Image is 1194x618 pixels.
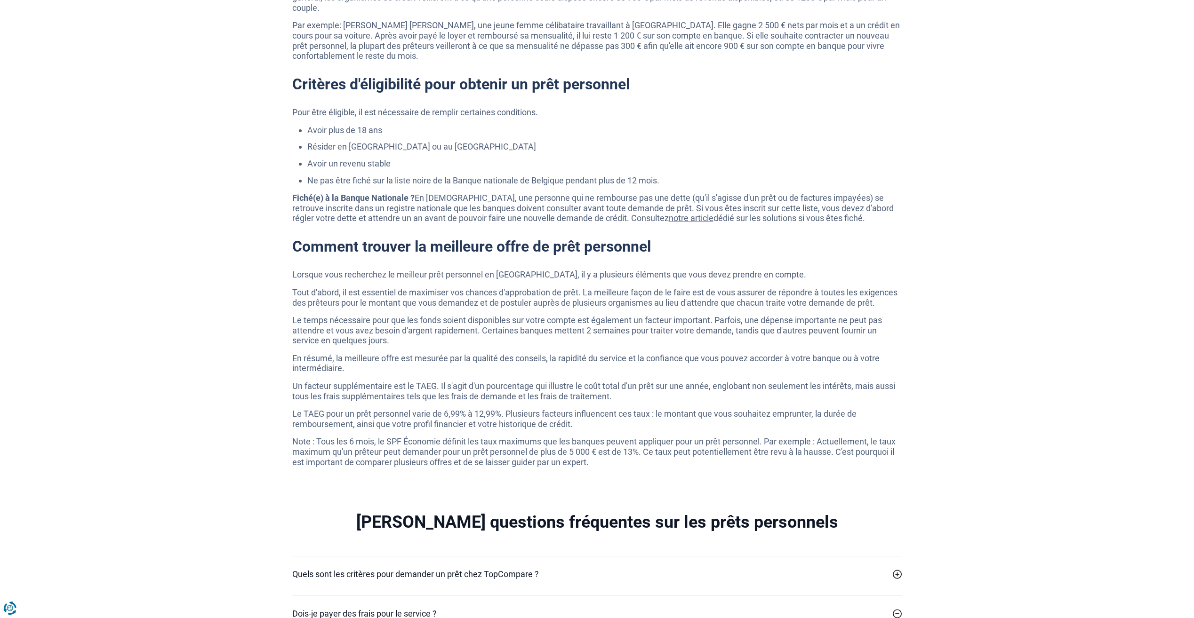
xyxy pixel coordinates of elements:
[292,107,902,118] p: Pour être éligible, il est nécessaire de remplir certaines conditions.
[292,287,902,308] p: Tout d'abord, il est essentiel de maximiser vos chances d'approbation de prêt. La meilleure façon...
[292,315,902,346] p: Le temps nécessaire pour que les fonds soient disponibles sur votre compte est également un facte...
[307,158,902,169] li: Avoir un revenu stable
[292,20,902,61] p: Par exemple: [PERSON_NAME] [PERSON_NAME], une jeune femme célibataire travaillant à [GEOGRAPHIC_D...
[292,238,902,255] h2: Comment trouver la meilleure offre de prêt personnel
[292,512,902,532] h2: [PERSON_NAME] questions fréquentes sur les prêts personnels
[292,193,902,223] p: En [DEMOGRAPHIC_DATA], une personne qui ne rembourse pas une dette (qu'il s'agisse d'un prêt ou d...
[292,75,902,93] h2: Critères d'éligibilité pour obtenir un prêt personnel
[292,193,415,203] strong: Fiché(e) à la Banque Nationale ?
[307,142,902,152] li: Résider en [GEOGRAPHIC_DATA] ou au [GEOGRAPHIC_DATA]
[292,269,902,280] p: Lorsque vous recherchez le meilleur prêt personnel en [GEOGRAPHIC_DATA], il y a plusieurs élément...
[292,381,902,401] p: Un facteur supplémentaire est le TAEG. Il s'agit d'un pourcentage qui illustre le coût total d'un...
[292,353,902,373] p: En résumé, la meilleure offre est mesurée par la qualité des conseils, la rapidité du service et ...
[292,409,902,429] p: Le TAEG pour un prêt personnel varie de 6,99% à 12,99%. Plusieurs facteurs influencent ces taux :...
[292,568,539,580] h2: Quels sont les critères pour demander un prêt chez TopCompare ?
[669,213,713,223] a: notre article
[292,436,902,467] p: Note : Tous les 6 mois, le SPF Économie définit les taux maximums que les banques peuvent appliqu...
[307,125,902,135] li: Avoir plus de 18 ans
[292,568,902,580] a: Quels sont les critères pour demander un prêt chez TopCompare ?
[307,175,902,186] li: Ne pas être fiché sur la liste noire de la Banque nationale de Belgique pendant plus de 12 mois.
